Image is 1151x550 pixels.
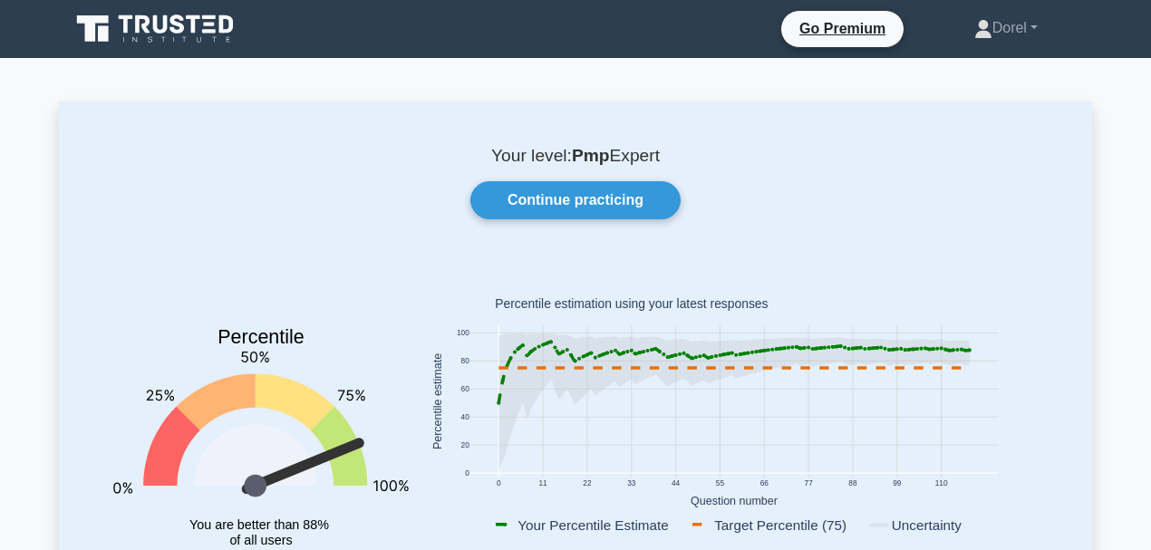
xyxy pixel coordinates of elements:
[760,478,769,487] text: 66
[848,478,857,487] text: 88
[465,469,469,478] text: 0
[672,478,681,487] text: 44
[627,478,636,487] text: 33
[935,478,948,487] text: 110
[461,385,470,394] text: 60
[461,441,470,450] text: 20
[495,297,768,312] text: Percentile estimation using your latest responses
[189,517,329,532] tspan: You are better than 88%
[716,478,725,487] text: 55
[431,353,444,449] text: Percentile estimate
[583,478,592,487] text: 22
[805,478,814,487] text: 77
[461,357,470,366] text: 80
[538,478,547,487] text: 11
[461,413,470,422] text: 40
[102,145,1049,167] p: Your level: Expert
[691,495,778,507] text: Question number
[470,181,681,219] a: Continue practicing
[893,478,902,487] text: 99
[457,329,469,338] text: 100
[218,326,305,348] text: Percentile
[572,146,610,165] b: Pmp
[788,17,896,40] a: Go Premium
[229,534,292,548] tspan: of all users
[931,10,1081,46] a: Dorel
[497,478,501,487] text: 0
